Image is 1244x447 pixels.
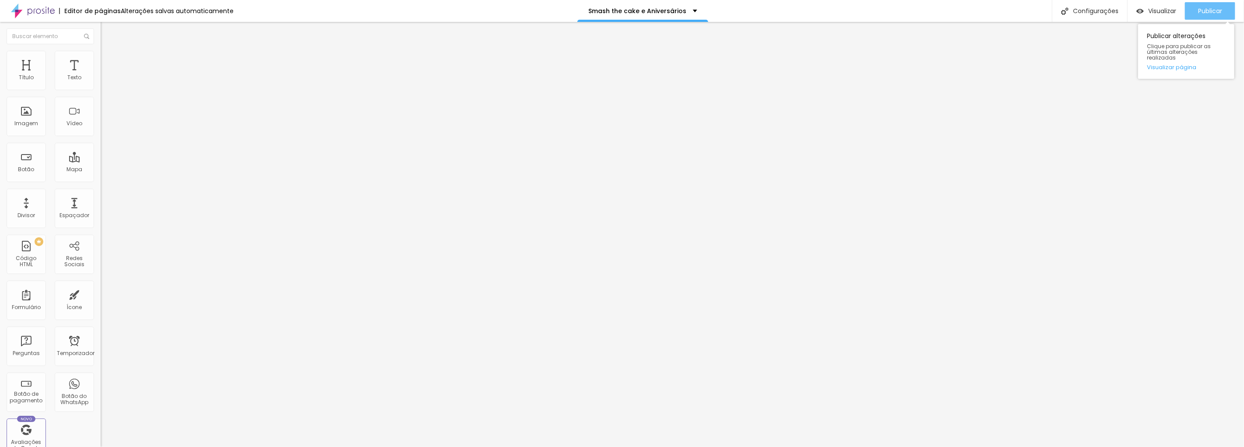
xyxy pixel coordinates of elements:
[10,390,43,404] font: Botão de pagamento
[14,120,38,127] font: Imagem
[16,254,37,268] font: Código HTML
[1147,64,1226,70] a: Visualizar página
[17,211,35,219] font: Divisor
[1198,7,1222,15] font: Publicar
[588,7,686,15] font: Smash the cake e Aniversários
[1061,7,1069,15] img: Ícone
[18,165,35,173] font: Botão
[1136,7,1144,15] img: view-1.svg
[1147,42,1211,61] font: Clique para publicar as últimas alterações realizadas
[1185,2,1235,20] button: Publicar
[101,22,1244,447] iframe: Editor
[67,303,82,311] font: Ícone
[1147,63,1196,71] font: Visualizar página
[1073,7,1118,15] font: Configurações
[1147,32,1206,40] font: Publicar alterações
[1148,7,1176,15] font: Visualizar
[19,74,34,81] font: Título
[59,211,89,219] font: Espaçador
[1128,2,1185,20] button: Visualizar
[121,7,234,15] font: Alterações salvas automaticamente
[67,74,81,81] font: Texto
[66,165,82,173] font: Mapa
[57,349,94,357] font: Temporizador
[7,28,94,44] input: Buscar elemento
[64,7,121,15] font: Editor de páginas
[13,349,40,357] font: Perguntas
[21,416,32,422] font: Novo
[84,34,89,39] img: Ícone
[12,303,41,311] font: Formulário
[60,392,88,406] font: Botão do WhatsApp
[66,120,82,127] font: Vídeo
[64,254,84,268] font: Redes Sociais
